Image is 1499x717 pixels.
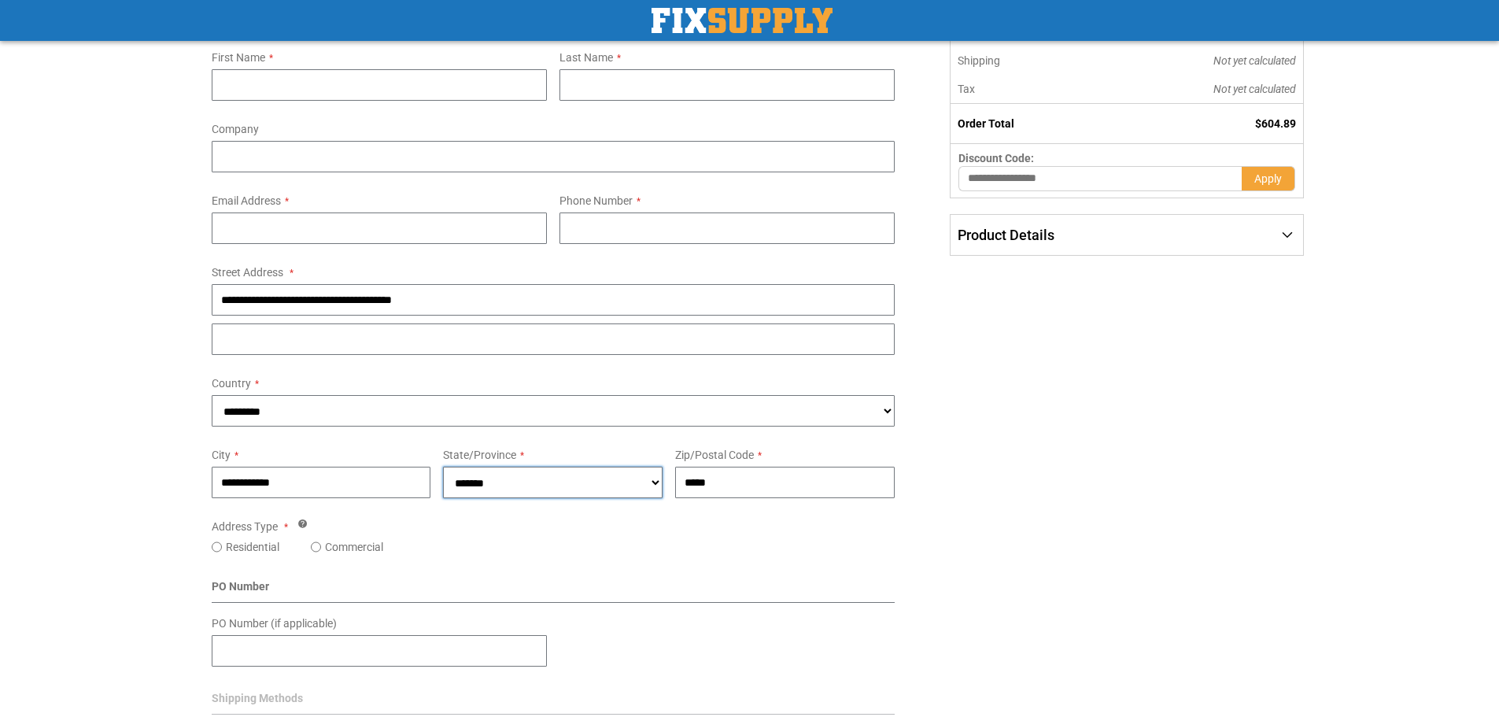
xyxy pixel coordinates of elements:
[559,51,613,64] span: Last Name
[958,54,1000,67] span: Shipping
[212,123,259,135] span: Company
[951,75,1107,104] th: Tax
[212,617,337,630] span: PO Number (if applicable)
[212,51,265,64] span: First Name
[212,578,895,603] div: PO Number
[958,152,1034,164] span: Discount Code:
[1242,166,1295,191] button: Apply
[652,8,833,33] a: store logo
[1255,117,1296,130] span: $604.89
[212,377,251,390] span: Country
[212,520,278,533] span: Address Type
[325,539,383,555] label: Commercial
[212,449,231,461] span: City
[1213,83,1296,95] span: Not yet calculated
[212,194,281,207] span: Email Address
[675,449,754,461] span: Zip/Postal Code
[1213,54,1296,67] span: Not yet calculated
[652,8,833,33] img: Fix Industrial Supply
[958,117,1014,130] strong: Order Total
[559,194,633,207] span: Phone Number
[212,266,283,279] span: Street Address
[443,449,516,461] span: State/Province
[1254,172,1282,185] span: Apply
[958,227,1054,243] span: Product Details
[226,539,279,555] label: Residential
